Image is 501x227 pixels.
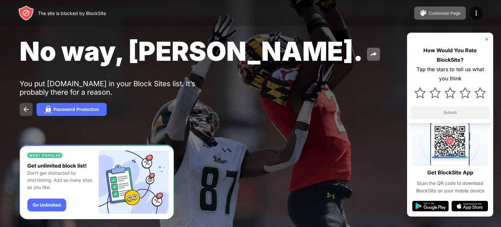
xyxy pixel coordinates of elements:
[38,10,106,16] div: The site is blocked by BlockSite
[460,87,471,98] img: star.svg
[412,180,488,194] div: Scan the QR code to download BlockSite on your mobile device
[370,50,377,58] img: share.svg
[18,5,34,21] img: header-logo.svg
[414,7,466,20] button: Customize Page
[475,87,486,98] img: star.svg
[44,105,52,113] img: password.svg
[22,105,30,113] img: back.svg
[415,87,426,98] img: star.svg
[427,168,473,177] div: Get BlockSite App
[411,46,489,65] div: How Would You Rate BlockSite?
[472,9,480,17] img: menu-icon.svg
[451,201,488,211] img: app-store.svg
[412,201,449,211] img: google-play.svg
[37,103,107,116] button: Password Protection
[411,106,489,119] button: Submit
[20,79,221,96] div: You put [DOMAIN_NAME] in your Block Sites list. It’s probably there for a reason.
[484,37,489,42] img: rate-us-close.svg
[419,9,427,17] img: pallet.svg
[20,145,174,219] iframe: Banner
[20,35,363,67] span: No way, [PERSON_NAME].
[53,107,99,112] div: Password Protection
[430,87,441,98] img: star.svg
[411,65,489,84] div: Tap the stars to tell us what you think
[429,11,461,16] div: Customize Page
[445,87,456,98] img: star.svg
